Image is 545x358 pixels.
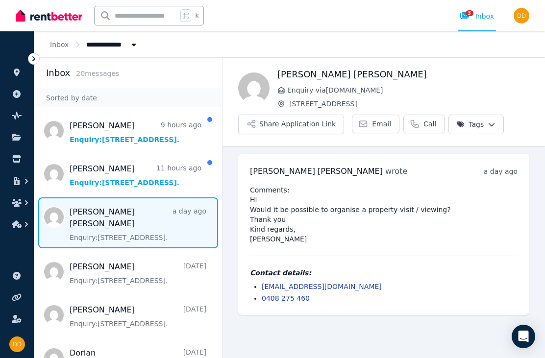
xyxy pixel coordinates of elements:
[34,89,222,107] div: Sorted by date
[70,163,201,188] a: [PERSON_NAME]11 hours agoEnquiry:[STREET_ADDRESS].
[466,10,473,16] span: 3
[34,31,154,57] nav: Breadcrumb
[352,115,399,133] a: Email
[250,268,518,278] h4: Contact details:
[70,206,206,242] a: [PERSON_NAME] [PERSON_NAME]a day agoEnquiry:[STREET_ADDRESS].
[262,294,310,302] a: 0408 275 460
[16,8,82,23] img: RentBetter
[238,115,344,134] button: Share Application Link
[385,167,407,176] span: wrote
[70,261,206,286] a: [PERSON_NAME][DATE]Enquiry:[STREET_ADDRESS].
[195,12,198,20] span: k
[448,115,504,134] button: Tags
[50,41,69,48] a: Inbox
[287,85,529,95] span: Enquiry via [DOMAIN_NAME]
[289,99,529,109] span: [STREET_ADDRESS]
[262,283,382,290] a: [EMAIL_ADDRESS][DOMAIN_NAME]
[423,119,436,129] span: Call
[277,68,529,81] h1: [PERSON_NAME] [PERSON_NAME]
[512,325,535,348] div: Open Intercom Messenger
[70,120,201,144] a: [PERSON_NAME]9 hours agoEnquiry:[STREET_ADDRESS].
[484,167,518,175] time: a day ago
[250,167,383,176] span: [PERSON_NAME] [PERSON_NAME]
[76,70,119,77] span: 20 message s
[46,66,70,80] h2: Inbox
[403,115,445,133] a: Call
[460,11,494,21] div: Inbox
[238,72,270,104] img: Alison Milne Dekkers
[372,119,391,129] span: Email
[9,336,25,352] img: Donovan Dwyer
[457,119,484,129] span: Tags
[514,8,529,24] img: Donovan Dwyer
[70,304,206,329] a: [PERSON_NAME][DATE]Enquiry:[STREET_ADDRESS].
[250,185,518,244] pre: Comments: Hi Would it be possible to organise a property visit / viewing? Thank you Kind regards,...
